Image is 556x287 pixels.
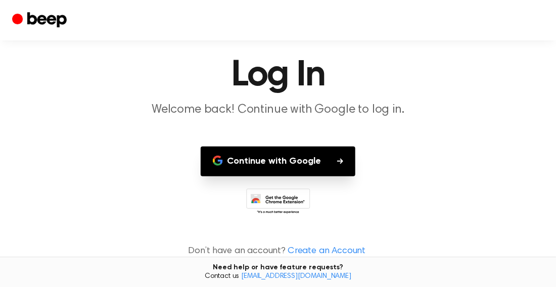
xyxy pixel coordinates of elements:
a: Beep [12,11,69,30]
p: Welcome back! Continue with Google to log in. [84,102,472,118]
span: Contact us [6,272,550,281]
h1: Log In [19,57,537,93]
a: Create an Account [288,245,365,258]
button: Continue with Google [201,147,355,176]
p: Don’t have an account? [12,245,544,258]
a: [EMAIL_ADDRESS][DOMAIN_NAME] [241,273,351,280]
